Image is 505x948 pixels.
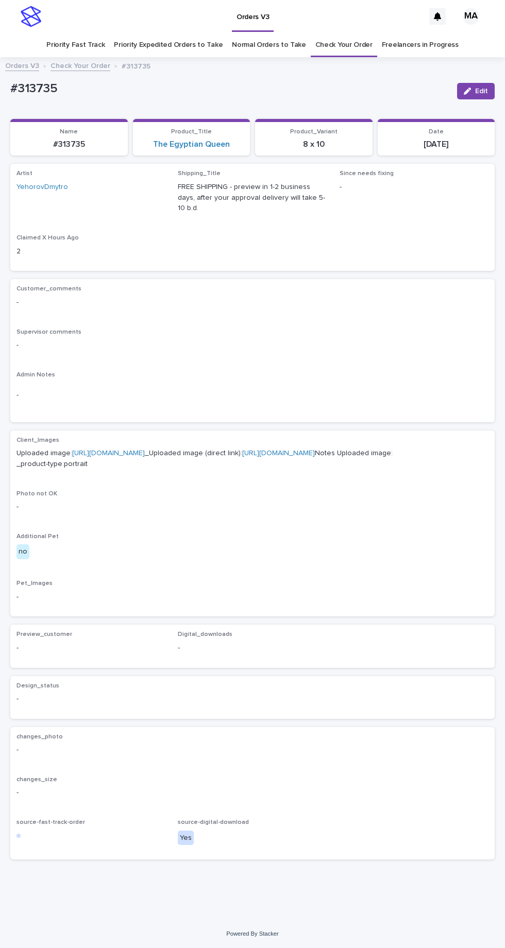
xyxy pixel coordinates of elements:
a: Priority Fast Track [46,33,105,57]
div: no [16,544,29,559]
span: Date [429,129,444,135]
span: Since needs fixing [340,170,394,177]
p: - [16,745,489,755]
p: - [16,643,165,653]
a: Priority Expedited Orders to Take [114,33,223,57]
p: Uploaded image: _Uploaded image (direct link): Notes Uploaded image: _product-type:portrait [16,448,489,470]
a: Normal Orders to Take [232,33,306,57]
p: - [178,643,327,653]
p: 2 [16,246,165,257]
span: Supervisor comments [16,329,81,335]
span: Admin Notes [16,372,55,378]
span: Customer_comments [16,286,81,292]
span: Preview_customer [16,631,72,637]
div: MA [463,8,479,25]
span: Design_status [16,683,59,689]
p: 8 x 10 [261,140,366,149]
span: Product_Variant [290,129,338,135]
a: Orders V3 [5,59,39,71]
p: #313735 [122,60,150,71]
a: YehorovDmytro [16,182,68,193]
span: Artist [16,170,32,177]
span: Client_Images [16,437,59,443]
p: #313735 [16,140,122,149]
p: #313735 [10,81,449,96]
button: Edit [457,83,495,99]
span: changes_photo [16,734,63,740]
img: stacker-logo-s-only.png [21,6,41,27]
a: Check Your Order [50,59,110,71]
span: Edit [475,88,488,95]
a: Powered By Stacker [226,930,278,937]
span: source-fast-track-order [16,819,85,825]
p: - [16,340,489,351]
span: Digital_downloads [178,631,232,637]
a: The Egyptian Queen [153,140,230,149]
span: Shipping_Title [178,170,221,177]
span: Additional Pet [16,533,59,540]
p: - [16,297,489,308]
span: Product_Title [171,129,212,135]
span: changes_size [16,777,57,783]
p: - [16,592,489,602]
p: - [340,182,489,193]
p: - [16,694,165,704]
a: [URL][DOMAIN_NAME] [72,450,145,457]
span: Claimed X Hours Ago [16,235,79,241]
a: Freelancers in Progress [382,33,459,57]
span: Name [60,129,78,135]
span: Pet_Images [16,580,53,587]
p: FREE SHIPPING - preview in 1-2 business days, after your approval delivery will take 5-10 b.d. [178,182,327,214]
p: - [16,502,489,512]
a: Check Your Order [315,33,373,57]
p: [DATE] [384,140,489,149]
div: Yes [178,831,194,846]
a: [URL][DOMAIN_NAME] [242,450,315,457]
p: - [16,787,489,798]
p: - [16,390,489,401]
span: Photo not OK [16,491,57,497]
span: source-digital-download [178,819,249,825]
